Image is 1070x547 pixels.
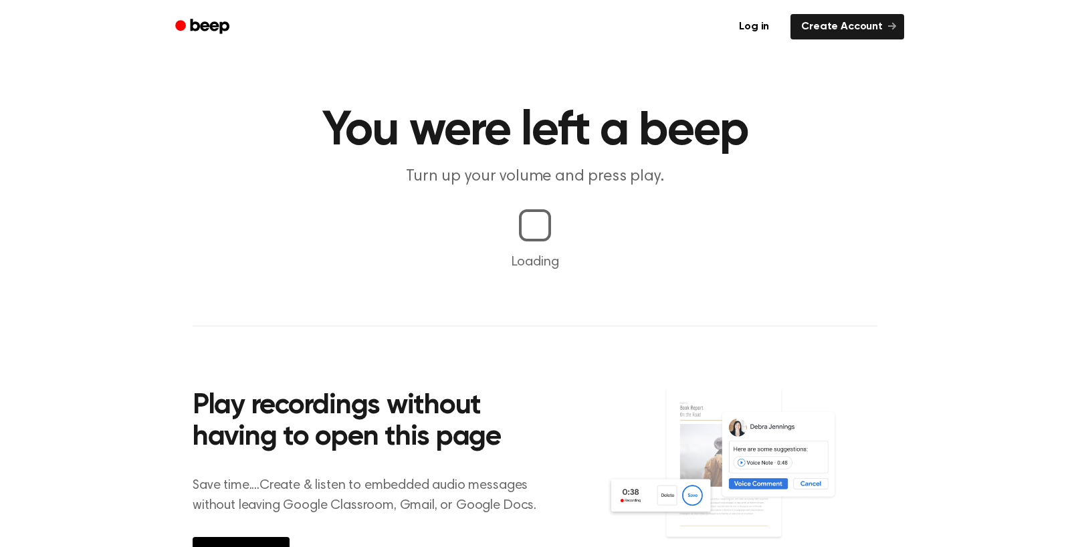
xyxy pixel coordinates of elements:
[193,107,877,155] h1: You were left a beep
[193,391,553,454] h2: Play recordings without having to open this page
[278,166,792,188] p: Turn up your volume and press play.
[193,475,553,516] p: Save time....Create & listen to embedded audio messages without leaving Google Classroom, Gmail, ...
[16,252,1054,272] p: Loading
[166,14,241,40] a: Beep
[726,11,782,42] a: Log in
[790,14,904,39] a: Create Account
